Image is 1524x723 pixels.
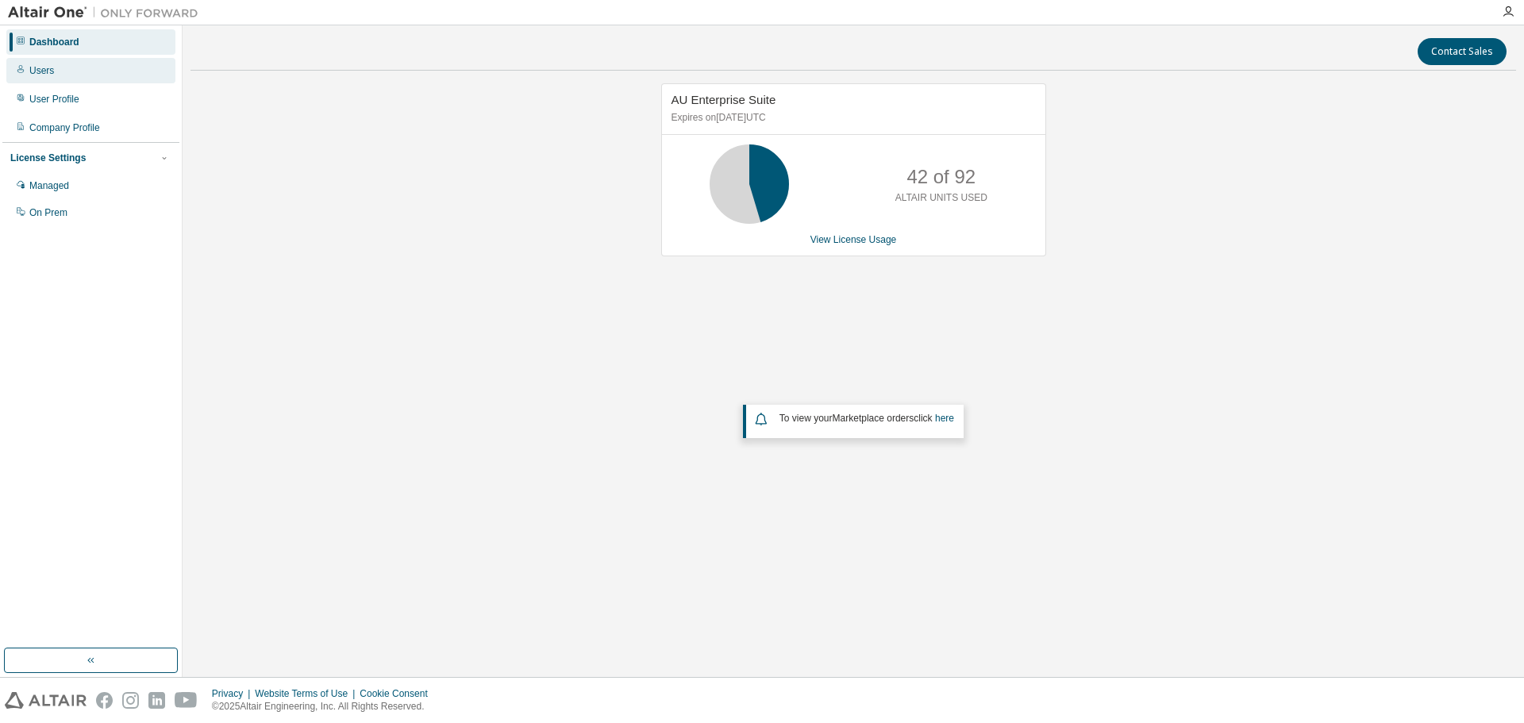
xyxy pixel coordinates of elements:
[935,413,954,424] a: here
[906,163,976,190] p: 42 of 92
[29,93,79,106] div: User Profile
[212,700,437,713] p: © 2025 Altair Engineering, Inc. All Rights Reserved.
[810,234,897,245] a: View License Usage
[1418,38,1507,65] button: Contact Sales
[10,152,86,164] div: License Settings
[29,121,100,134] div: Company Profile
[29,206,67,219] div: On Prem
[29,64,54,77] div: Users
[779,413,954,424] span: To view your click
[672,111,1032,125] p: Expires on [DATE] UTC
[360,687,437,700] div: Cookie Consent
[96,692,113,709] img: facebook.svg
[29,179,69,192] div: Managed
[122,692,139,709] img: instagram.svg
[833,413,914,424] em: Marketplace orders
[29,36,79,48] div: Dashboard
[148,692,165,709] img: linkedin.svg
[895,191,987,205] p: ALTAIR UNITS USED
[212,687,255,700] div: Privacy
[175,692,198,709] img: youtube.svg
[5,692,87,709] img: altair_logo.svg
[255,687,360,700] div: Website Terms of Use
[672,93,776,106] span: AU Enterprise Suite
[8,5,206,21] img: Altair One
